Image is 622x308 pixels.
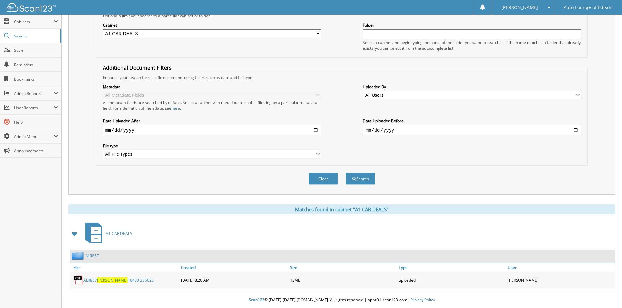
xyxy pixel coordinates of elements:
span: Reminders [14,62,58,67]
div: uploaded [397,273,506,286]
div: © [DATE]-[DATE] [DOMAIN_NAME]. All rights reserved | appg01-scan123-com | [62,292,622,308]
span: Search [14,33,57,39]
span: Admin Reports [14,91,54,96]
a: ALR857[PERSON_NAME]10400 236626 [83,277,154,283]
span: Scan [14,48,58,53]
div: Enhance your search for specific documents using filters such as date and file type. [100,75,584,80]
iframe: Chat Widget [589,277,622,308]
input: end [363,125,581,135]
div: [DATE] 8:26 AM [179,273,288,286]
div: Optionally limit your search to a particular cabinet or folder [100,13,584,19]
label: Uploaded By [363,84,581,90]
span: Auto Lounge of Edison [564,6,613,9]
a: Created [179,263,288,272]
img: folder2.png [72,252,85,260]
label: Metadata [103,84,321,90]
span: Announcements [14,148,58,154]
span: [PERSON_NAME] [502,6,538,9]
label: Date Uploaded Before [363,118,581,124]
a: Type [397,263,506,272]
span: Cabinets [14,19,54,24]
a: here [171,105,180,111]
img: scan123-logo-white.svg [7,3,56,12]
div: 13MB [288,273,397,286]
label: Cabinet [103,22,321,28]
a: User [506,263,615,272]
button: Search [346,173,375,185]
div: Matches found in cabinet "A1 CAR DEALS" [68,204,615,214]
span: Bookmarks [14,76,58,82]
a: File [70,263,179,272]
span: Scan123 [249,297,264,302]
div: [PERSON_NAME] [506,273,615,286]
label: Date Uploaded After [103,118,321,124]
button: Clear [309,173,338,185]
div: Select a cabinet and begin typing the name of the folder you want to search in. If the name match... [363,40,581,51]
label: File type [103,143,321,149]
label: Folder [363,22,581,28]
span: A1 CAR DEALS [106,231,132,236]
span: Admin Menu [14,134,54,139]
span: Help [14,119,58,125]
a: Privacy Policy [410,297,435,302]
legend: Additional Document Filters [100,64,175,71]
a: Size [288,263,397,272]
span: User Reports [14,105,54,110]
span: [PERSON_NAME] [97,277,128,283]
a: A1 CAR DEALS [81,221,132,246]
input: start [103,125,321,135]
img: PDF.png [73,275,83,285]
a: ALR857 [85,253,99,258]
div: All metadata fields are searched by default. Select a cabinet with metadata to enable filtering b... [103,100,321,111]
